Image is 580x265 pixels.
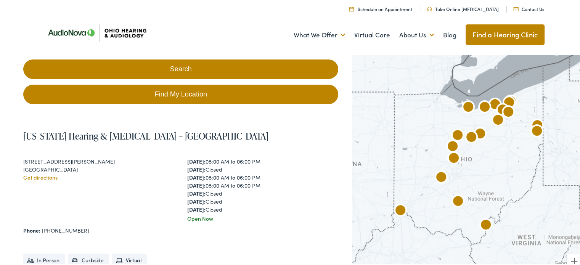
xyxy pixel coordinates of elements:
a: Get directions [23,172,58,180]
a: What We Offer [294,20,345,48]
div: AudioNova [528,116,546,134]
a: Find a Hearing Clinic [466,23,545,44]
strong: [DATE]: [187,172,206,180]
strong: [DATE]: [187,196,206,204]
strong: Phone: [23,225,40,233]
div: AudioNova [489,111,507,129]
div: AudioNova [449,192,467,210]
div: Ohio Hearing &#038; Audiology &#8211; Amherst [476,98,494,116]
div: AudioNova [528,122,546,140]
a: [US_STATE] Hearing & [MEDICAL_DATA] – [GEOGRAPHIC_DATA] [23,128,268,141]
div: AudioNova [499,103,517,121]
div: AudioNova [486,95,504,113]
img: Mail icon representing email contact with Ohio Hearing in Cincinnati, OH [513,6,519,10]
div: AudioNova [432,168,450,186]
img: Headphones icone to schedule online hearing test in Cincinnati, OH [427,6,432,10]
strong: [DATE]: [187,156,206,164]
div: AudioNova [443,137,462,155]
div: AudioNova [493,100,512,119]
div: AudioNova [391,201,410,219]
a: Find My Location [23,84,338,103]
div: Open Now [187,214,338,222]
a: About Us [399,20,434,48]
div: Ohio Hearing &#038; Audiology by AudioNova [471,124,489,143]
button: Search [23,58,338,78]
strong: [DATE]: [187,164,206,172]
div: AudioNova [462,128,480,146]
div: [STREET_ADDRESS][PERSON_NAME] [23,156,174,164]
div: Ohio Hearing & Audiology by AudioNova [448,126,467,144]
a: Schedule an Appointment [349,5,412,11]
div: [GEOGRAPHIC_DATA] [23,164,174,172]
a: Blog [443,20,456,48]
strong: [DATE]: [187,180,206,188]
a: Contact Us [513,5,544,11]
img: Calendar Icon to schedule a hearing appointment in Cincinnati, OH [349,5,354,10]
div: AudioNova [459,98,477,116]
div: AudioNova [445,149,463,167]
div: 08:00 AM to 06:00 PM Closed 08:00 AM to 06:00 PM 08:00 AM to 06:00 PM Closed Closed Closed [187,156,338,212]
strong: [DATE]: [187,188,206,196]
a: Take Online [MEDICAL_DATA] [427,5,499,11]
div: AudioNova [477,215,495,234]
div: AudioNova [500,93,518,111]
a: Virtual Care [354,20,390,48]
a: [PHONE_NUMBER] [42,225,89,233]
div: Ohio Hearing &#038; Audiology by AudioNova [501,92,520,110]
strong: [DATE]: [187,204,206,212]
